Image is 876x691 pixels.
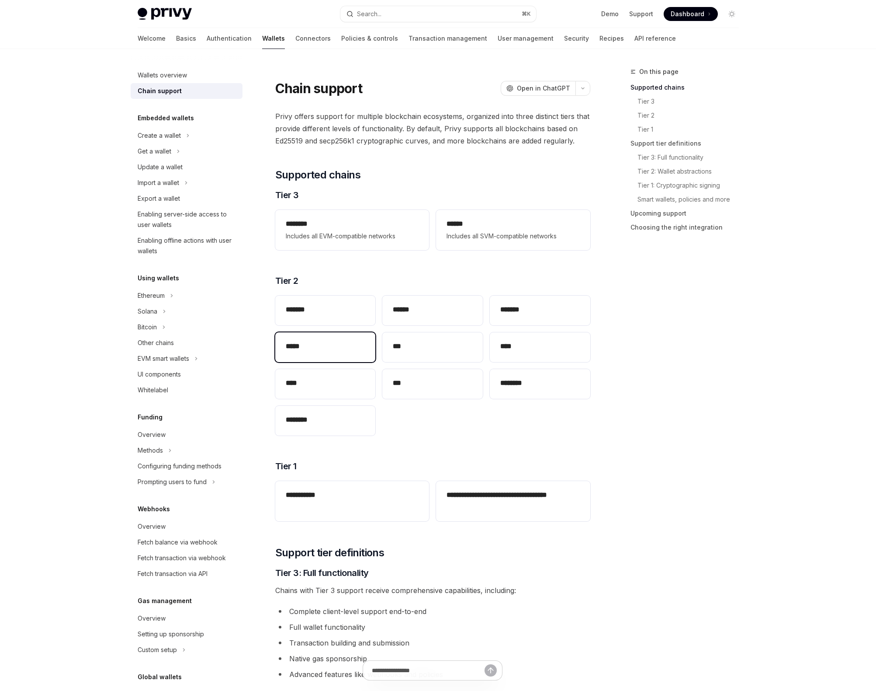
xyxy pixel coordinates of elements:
[138,338,174,348] div: Other chains
[131,427,242,443] a: Overview
[275,460,297,472] span: Tier 1
[138,613,166,624] div: Overview
[138,273,179,283] h5: Using wallets
[637,178,746,192] a: Tier 1: Cryptographic signing
[275,210,429,250] a: **** ***Includes all EVM-compatible networks
[138,504,170,514] h5: Webhooks
[138,477,207,487] div: Prompting users to fund
[138,537,218,548] div: Fetch balance via webhook
[131,611,242,626] a: Overview
[138,629,204,639] div: Setting up sponsorship
[634,28,676,49] a: API reference
[295,28,331,49] a: Connectors
[275,110,590,147] span: Privy offers support for multiple blockchain ecosystems, organized into three distinct tiers that...
[447,231,579,241] span: Includes all SVM-compatible networks
[637,150,746,164] a: Tier 3: Full functionality
[357,9,381,19] div: Search...
[275,275,298,287] span: Tier 2
[138,553,226,563] div: Fetch transaction via webhook
[138,209,237,230] div: Enabling server-side access to user wallets
[138,193,180,204] div: Export a wallet
[275,637,590,649] li: Transaction building and submission
[176,28,196,49] a: Basics
[275,567,369,579] span: Tier 3: Full functionality
[637,164,746,178] a: Tier 2: Wallet abstractions
[637,122,746,136] a: Tier 1
[436,210,590,250] a: **** *Includes all SVM-compatible networks
[275,168,360,182] span: Supported chains
[138,306,157,317] div: Solana
[671,10,704,18] span: Dashboard
[564,28,589,49] a: Security
[637,94,746,108] a: Tier 3
[501,81,575,96] button: Open in ChatGPT
[138,385,168,395] div: Whitelabel
[275,605,590,618] li: Complete client-level support end-to-end
[138,322,157,332] div: Bitcoin
[131,382,242,398] a: Whitelabel
[138,28,166,49] a: Welcome
[131,191,242,206] a: Export a wallet
[498,28,554,49] a: User management
[664,7,718,21] a: Dashboard
[409,28,487,49] a: Transaction management
[138,290,165,301] div: Ethereum
[131,335,242,351] a: Other chains
[131,67,242,83] a: Wallets overview
[341,28,398,49] a: Policies & controls
[131,366,242,382] a: UI components
[637,192,746,206] a: Smart wallets, policies and more
[138,113,194,123] h5: Embedded wallets
[275,584,590,597] span: Chains with Tier 3 support receive comprehensive capabilities, including:
[725,7,739,21] button: Toggle dark mode
[630,136,746,150] a: Support tier definitions
[340,6,536,22] button: Search...⌘K
[138,8,192,20] img: light logo
[138,353,189,364] div: EVM smart wallets
[522,10,531,17] span: ⌘ K
[138,70,187,80] div: Wallets overview
[131,83,242,99] a: Chain support
[275,80,362,96] h1: Chain support
[275,546,384,560] span: Support tier definitions
[138,429,166,440] div: Overview
[138,672,182,682] h5: Global wallets
[131,233,242,259] a: Enabling offline actions with user wallets
[138,596,192,606] h5: Gas management
[131,206,242,233] a: Enabling server-side access to user wallets
[275,189,299,201] span: Tier 3
[262,28,285,49] a: Wallets
[138,146,171,157] div: Get a wallet
[601,10,619,18] a: Demo
[138,521,166,532] div: Overview
[138,162,183,172] div: Update a wallet
[275,621,590,633] li: Full wallet functionality
[131,566,242,582] a: Fetch transaction via API
[131,519,242,534] a: Overview
[138,235,237,256] div: Enabling offline actions with user wallets
[138,645,177,655] div: Custom setup
[138,569,208,579] div: Fetch transaction via API
[630,220,746,234] a: Choosing the right integration
[138,130,181,141] div: Create a wallet
[131,626,242,642] a: Setting up sponsorship
[275,653,590,665] li: Native gas sponsorship
[639,66,679,77] span: On this page
[138,445,163,456] div: Methods
[138,461,222,471] div: Configuring funding methods
[138,412,163,422] h5: Funding
[131,534,242,550] a: Fetch balance via webhook
[131,550,242,566] a: Fetch transaction via webhook
[630,80,746,94] a: Supported chains
[286,231,419,241] span: Includes all EVM-compatible networks
[207,28,252,49] a: Authentication
[131,458,242,474] a: Configuring funding methods
[138,178,179,188] div: Import a wallet
[131,159,242,175] a: Update a wallet
[630,206,746,220] a: Upcoming support
[629,10,653,18] a: Support
[599,28,624,49] a: Recipes
[485,664,497,677] button: Send message
[637,108,746,122] a: Tier 2
[138,86,182,96] div: Chain support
